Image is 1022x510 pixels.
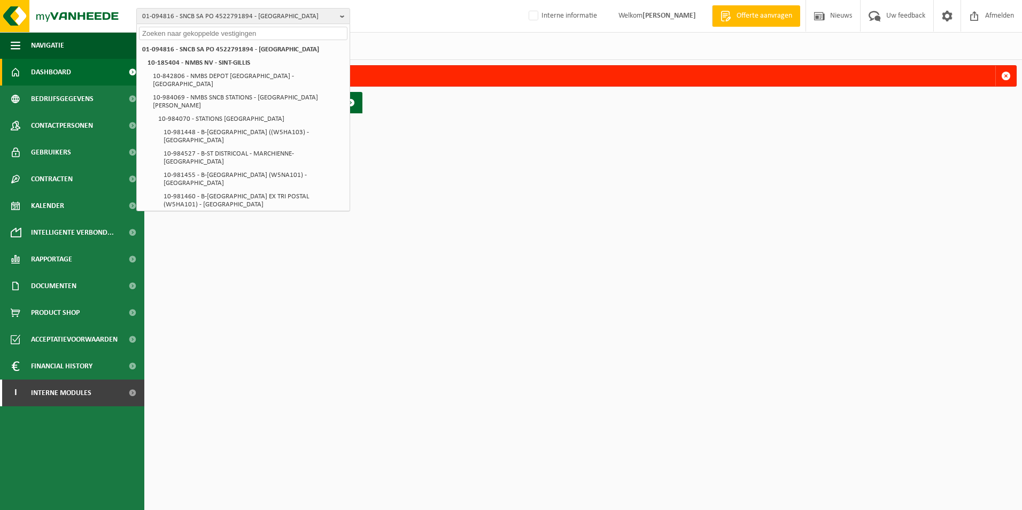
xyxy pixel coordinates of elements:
[155,112,347,126] li: 10-984070 - STATIONS [GEOGRAPHIC_DATA]
[31,246,72,273] span: Rapportage
[31,380,91,406] span: Interne modules
[150,69,347,91] li: 10-842806 - NMBS DEPOT [GEOGRAPHIC_DATA] - [GEOGRAPHIC_DATA]
[31,326,118,353] span: Acceptatievoorwaarden
[160,126,347,147] li: 10-981448 - B-[GEOGRAPHIC_DATA] ((W5HA103) - [GEOGRAPHIC_DATA]
[31,59,71,86] span: Dashboard
[142,46,319,53] strong: 01-094816 - SNCB SA PO 4522791894 - [GEOGRAPHIC_DATA]
[136,8,350,24] button: 01-094816 - SNCB SA PO 4522791894 - [GEOGRAPHIC_DATA]
[31,32,64,59] span: Navigatie
[31,219,114,246] span: Intelligente verbond...
[31,192,64,219] span: Kalender
[142,9,336,25] span: 01-094816 - SNCB SA PO 4522791894 - [GEOGRAPHIC_DATA]
[31,139,71,166] span: Gebruikers
[527,8,597,24] label: Interne informatie
[31,86,94,112] span: Bedrijfsgegevens
[31,299,80,326] span: Product Shop
[11,380,20,406] span: I
[139,27,347,40] input: Zoeken naar gekoppelde vestigingen
[31,112,93,139] span: Contactpersonen
[160,147,347,168] li: 10-984527 - B-ST DISTRICOAL - MARCHIENNE-[GEOGRAPHIC_DATA]
[160,190,347,211] li: 10-981460 - B-[GEOGRAPHIC_DATA] EX TRI POSTAL (W5HA101) - [GEOGRAPHIC_DATA]
[31,273,76,299] span: Documenten
[712,5,800,27] a: Offerte aanvragen
[169,66,995,86] div: Deze party bestaat niet
[150,91,347,112] li: 10-984069 - NMBS SNCB STATIONS - [GEOGRAPHIC_DATA][PERSON_NAME]
[31,166,73,192] span: Contracten
[160,168,347,190] li: 10-981455 - B-[GEOGRAPHIC_DATA] (W5NA101) - [GEOGRAPHIC_DATA]
[734,11,795,21] span: Offerte aanvragen
[148,59,250,66] strong: 10-185404 - NMBS NV - SINT-GILLIS
[642,12,696,20] strong: [PERSON_NAME]
[31,353,92,380] span: Financial History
